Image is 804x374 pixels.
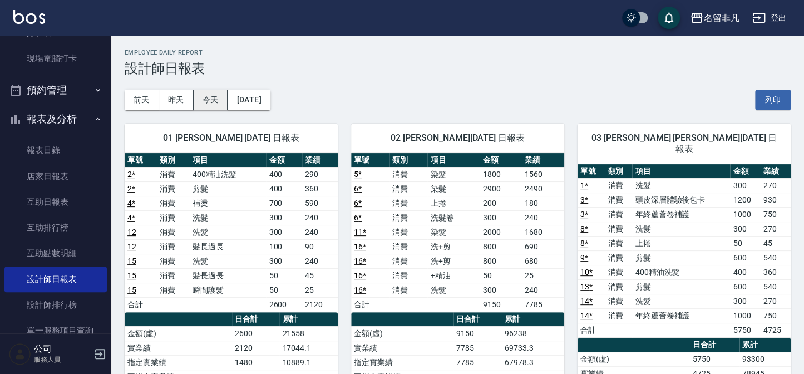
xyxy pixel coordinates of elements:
[748,8,791,28] button: 登出
[302,167,338,181] td: 290
[125,153,157,168] th: 單號
[389,254,428,268] td: 消費
[427,283,480,297] td: 洗髮
[4,76,107,105] button: 預約管理
[125,153,338,312] table: a dense table
[632,294,730,308] td: 洗髮
[4,318,107,343] a: 單一服務項目查詢
[730,250,760,265] td: 600
[194,90,228,110] button: 今天
[351,326,453,341] td: 金額(虛)
[761,250,791,265] td: 540
[389,153,428,168] th: 類別
[502,355,564,370] td: 67978.3
[232,355,279,370] td: 1480
[730,279,760,294] td: 600
[427,268,480,283] td: +精油
[730,164,760,179] th: 金額
[157,167,189,181] td: 消費
[389,210,428,225] td: 消費
[522,196,564,210] td: 180
[266,225,302,239] td: 300
[703,11,739,25] div: 名留非凡
[190,225,267,239] td: 洗髮
[364,132,551,144] span: 02 [PERSON_NAME][DATE] 日報表
[453,326,502,341] td: 9150
[632,250,730,265] td: 剪髮
[389,239,428,254] td: 消費
[632,265,730,279] td: 400精油洗髮
[453,341,502,355] td: 7785
[761,323,791,337] td: 4725
[605,178,632,193] td: 消費
[480,181,522,196] td: 2900
[125,297,157,312] td: 合計
[125,49,791,56] h2: Employee Daily Report
[427,167,480,181] td: 染髮
[351,297,389,312] td: 合計
[127,242,136,251] a: 12
[389,283,428,297] td: 消費
[157,225,189,239] td: 消費
[658,7,680,29] button: save
[480,225,522,239] td: 2000
[605,193,632,207] td: 消費
[761,236,791,250] td: 45
[157,239,189,254] td: 消費
[351,153,564,312] table: a dense table
[502,326,564,341] td: 96238
[389,268,428,283] td: 消費
[302,225,338,239] td: 240
[522,210,564,225] td: 240
[351,355,453,370] td: 指定實業績
[427,153,480,168] th: 項目
[157,210,189,225] td: 消費
[690,352,739,366] td: 5750
[127,257,136,265] a: 15
[302,254,338,268] td: 240
[125,61,791,76] h3: 設計師日報表
[502,341,564,355] td: 69733.3
[4,105,107,134] button: 報表及分析
[190,181,267,196] td: 剪髮
[190,167,267,181] td: 400精油洗髮
[522,254,564,268] td: 680
[4,267,107,292] a: 設計師日報表
[4,215,107,240] a: 互助排行榜
[302,297,338,312] td: 2120
[266,167,302,181] td: 400
[632,178,730,193] td: 洗髮
[578,164,791,338] table: a dense table
[190,210,267,225] td: 洗髮
[605,294,632,308] td: 消費
[578,352,690,366] td: 金額(虛)
[480,239,522,254] td: 800
[605,236,632,250] td: 消費
[266,283,302,297] td: 50
[266,181,302,196] td: 400
[125,326,232,341] td: 金額(虛)
[522,225,564,239] td: 1680
[730,193,760,207] td: 1200
[232,341,279,355] td: 2120
[761,308,791,323] td: 750
[761,265,791,279] td: 360
[605,308,632,323] td: 消費
[632,193,730,207] td: 頭皮深層體驗後包卡
[632,308,730,323] td: 年終蘆薈卷補護
[605,222,632,236] td: 消費
[632,222,730,236] td: 洗髮
[190,283,267,297] td: 瞬間護髮
[232,312,279,327] th: 日合計
[739,338,791,352] th: 累計
[302,153,338,168] th: 業績
[480,254,522,268] td: 800
[578,164,605,179] th: 單號
[605,279,632,294] td: 消費
[190,268,267,283] td: 髮長過長
[522,181,564,196] td: 2490
[632,164,730,179] th: 項目
[34,355,91,365] p: 服務人員
[125,90,159,110] button: 前天
[157,254,189,268] td: 消費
